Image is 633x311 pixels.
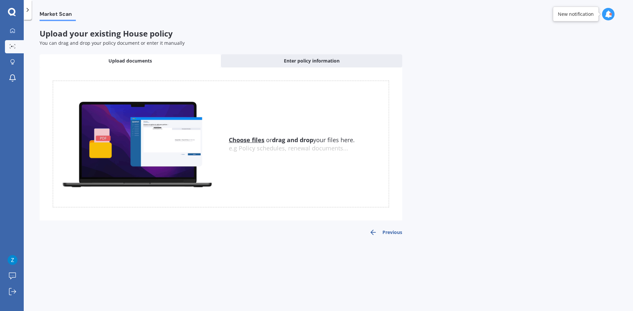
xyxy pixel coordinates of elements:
span: or your files here. [229,136,355,144]
span: Upload your existing House policy [40,28,173,39]
span: Upload documents [108,58,152,64]
img: upload.de96410c8ce839c3fdd5.gif [53,98,221,190]
u: Choose files [229,136,264,144]
div: e.g Policy schedules, renewal documents... [229,145,389,152]
div: New notification [558,11,594,17]
img: ACg8ocINwXMTXHvrhqs3uWCLYcZs2hjqEWOgOM9e0GtIsu0k4PJpWg=s96-c [8,255,17,265]
button: Previous [369,228,402,236]
span: Enter policy information [284,58,340,64]
b: drag and drop [272,136,313,144]
span: Market Scan [40,11,76,20]
span: You can drag and drop your policy document or enter it manually [40,40,185,46]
